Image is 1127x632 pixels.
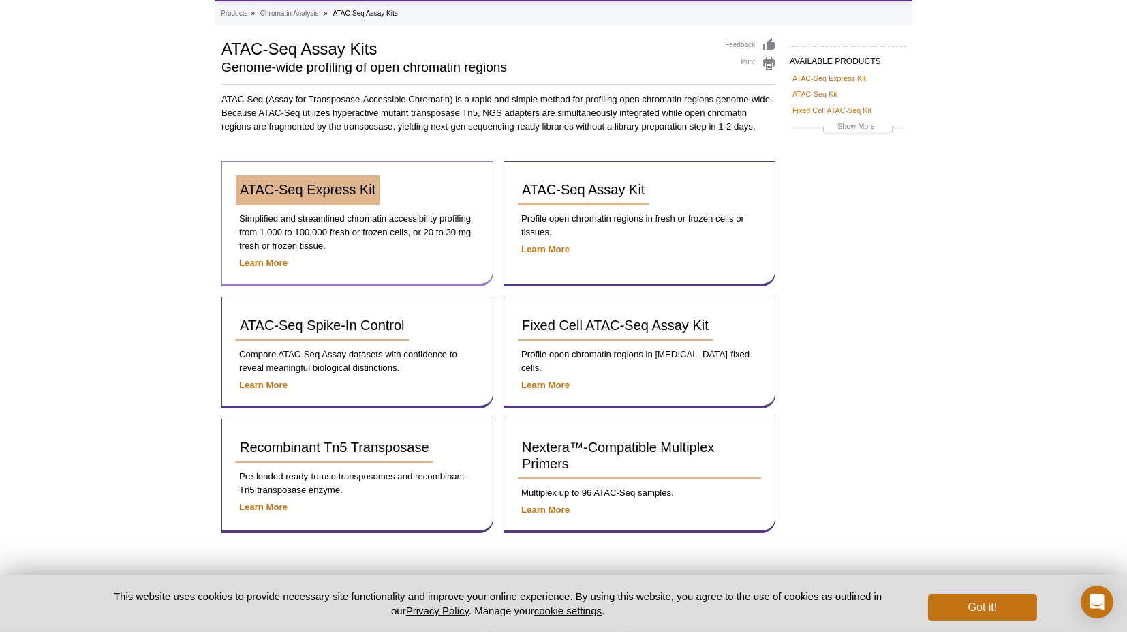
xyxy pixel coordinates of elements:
a: Print [725,56,776,71]
p: Pre-loaded ready-to-use transposomes and recombinant Tn5 transposase enzyme. [236,470,479,497]
a: Learn More [239,380,288,390]
a: Learn More [521,380,570,390]
button: Got it! [928,594,1037,621]
a: Show More [792,120,903,136]
p: Simplified and streamlined chromatin accessibility profiling from 1,000 to 100,000 fresh or froze... [236,212,479,253]
a: ATAC-Seq Kit [792,88,837,100]
span: ATAC-Seq Assay Kit [522,182,645,197]
a: Products [221,7,247,20]
span: Nextera™-Compatible Multiplex Primers [522,440,714,471]
a: Privacy Policy [406,605,469,616]
a: ATAC-Seq Express Kit [792,72,866,85]
p: ATAC-Seq (Assay for Transposase-Accessible Chromatin) is a rapid and simple method for profiling ... [221,93,776,134]
a: ATAC-Seq Express Kit [236,175,380,205]
p: Compare ATAC-Seq Assay datasets with confidence to reveal meaningful biological distinctions. [236,348,479,375]
a: ATAC-Seq Spike-In Control [236,311,409,341]
li: » [324,10,328,17]
p: Profile open chromatin regions in [MEDICAL_DATA]-fixed cells. [518,348,761,375]
span: Recombinant Tn5 Transposase [240,440,429,455]
span: ATAC-Seq Spike-In Control [240,318,405,333]
a: Fixed Cell ATAC-Seq Kit [792,104,871,117]
span: Fixed Cell ATAC-Seq Assay Kit [522,318,709,333]
a: Learn More [521,505,570,515]
span: ATAC-Seq Express Kit [240,182,375,197]
h2: Genome-wide profiling of open chromatin regions [221,61,711,74]
h1: ATAC-Seq Assay Kits [221,37,711,58]
li: » [251,10,255,17]
a: Nextera™-Compatible Multiplex Primers [518,433,761,479]
li: ATAC-Seq Assay Kits [333,10,398,17]
h2: AVAILABLE PRODUCTS [790,46,906,70]
a: Learn More [239,502,288,512]
a: Feedback [725,37,776,52]
a: ATAC-Seq Assay Kit [518,175,649,205]
a: Chromatin Analysis [260,7,319,20]
a: Learn More [521,244,570,254]
a: Learn More [239,258,288,268]
p: This website uses cookies to provide necessary site functionality and improve your online experie... [90,589,906,618]
a: Fixed Cell ATAC-Seq Assay Kit [518,311,713,341]
button: cookie settings [534,605,602,616]
a: Recombinant Tn5 Transposase [236,433,433,463]
p: Multiplex up to 96 ATAC-Seq samples. [518,486,761,500]
div: Open Intercom Messenger [1081,586,1113,618]
p: Profile open chromatin regions in fresh or frozen cells or tissues. [518,212,761,239]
